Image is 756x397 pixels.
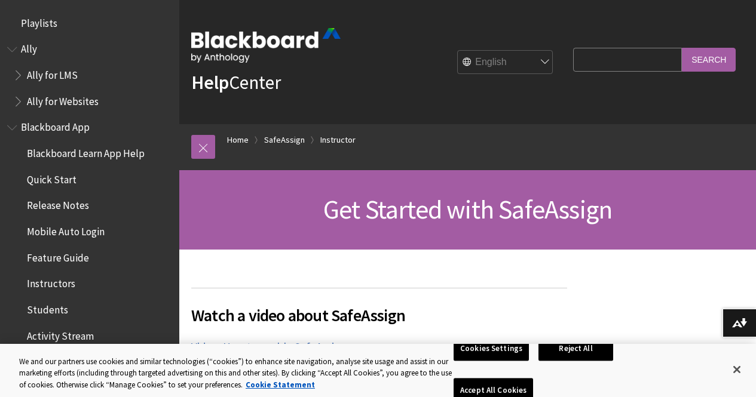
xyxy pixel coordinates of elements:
span: Ally for Websites [27,91,99,107]
span: Blackboard App [21,118,90,134]
span: Ally [21,39,37,56]
button: Cookies Settings [454,336,529,361]
div: We and our partners use cookies and similar technologies (“cookies”) to enhance site navigation, ... [19,356,454,391]
a: Video: How to enable SafeAssign [191,340,346,354]
a: Instructor [320,133,356,147]
span: Blackboard Learn App Help [27,143,145,159]
span: Ally for LMS [27,65,78,81]
span: Get Started with SafeAssign [323,193,612,226]
a: More information about your privacy, opens in a new tab [246,380,315,390]
span: Activity Stream [27,326,94,342]
button: Close [724,356,750,383]
input: Search [682,48,736,71]
span: Students [27,300,68,316]
span: Instructors [27,274,75,290]
select: Site Language Selector [458,51,553,75]
nav: Book outline for Anthology Ally Help [7,39,172,112]
nav: Book outline for Playlists [7,13,172,33]
span: Quick Start [27,170,76,186]
span: Watch a video about SafeAssign [191,303,567,328]
a: HelpCenter [191,70,281,94]
a: Home [227,133,249,147]
a: SafeAssign [264,133,305,147]
strong: Help [191,70,229,94]
span: Mobile Auto Login [27,221,105,238]
span: Feature Guide [27,248,89,264]
span: Playlists [21,13,57,29]
button: Reject All [538,336,613,361]
img: Blackboard by Anthology [191,28,341,63]
span: Release Notes [27,196,89,212]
